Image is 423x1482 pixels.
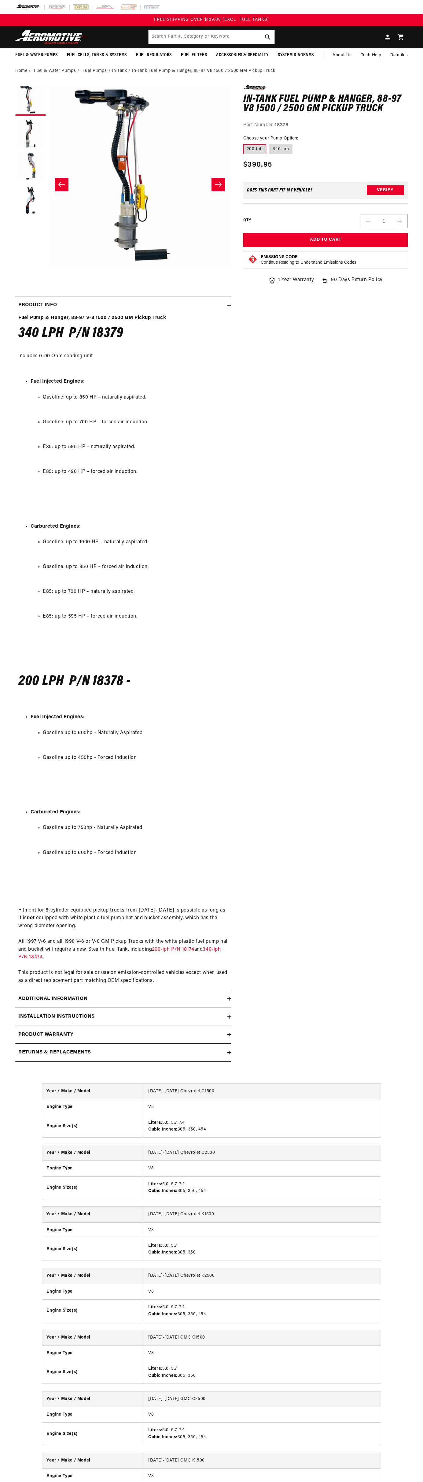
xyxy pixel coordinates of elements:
li: : [31,378,228,501]
strong: Cubic Inches: [148,1127,178,1132]
li: Gasoline up to 450hp - Forced Induction [43,754,228,762]
summary: Product Info [15,296,231,314]
summary: Additional information [15,990,231,1008]
summary: Accessories & Specialty [211,48,273,62]
li: In-Tank [112,68,132,74]
th: Engine Type [42,1161,144,1176]
h2: Returns & replacements [18,1049,91,1057]
li: Gasoline: up to 850 HP – forced air induction. [43,563,228,571]
summary: Rebuilds [386,48,413,63]
img: Emissions code [248,254,258,264]
td: V8 [144,1222,381,1238]
h2: Additional information [18,995,87,1003]
li: In-Tank Fuel Pump & Hanger, 88-97 V8 1500 / 2500 GM Pickup Truck [132,68,275,74]
strong: 18378 [275,123,288,128]
span: 1 Year Warranty [278,276,314,284]
div: Does This part fit My vehicle? [247,188,313,193]
strong: Emissions Code [261,255,298,259]
li: E85: up to 490 HP – forced air induction. [43,468,228,476]
li: Gasoline up to 750hp - Naturally Aspirated [43,824,228,832]
span: $390.95 [243,159,272,170]
strong: Liters: [148,1366,162,1371]
td: 5.0, 5.7 305, 350 [144,1361,381,1384]
th: Engine Size(s) [42,1238,144,1260]
td: V8 [144,1407,381,1423]
li: Gasoline: up to 700 HP – forced air induction. [43,418,228,426]
th: Engine Type [42,1345,144,1361]
div: Part Number: [243,121,408,129]
strong: Cubic Inches: [148,1250,178,1255]
strong: Carbureted Engines: [31,810,81,815]
strong: Liters: [148,1305,162,1309]
p: Continue Reading to Understand Emissions Codes [261,260,356,266]
span: Tech Help [361,52,381,59]
span: System Diagrams [278,52,314,58]
h2: Product Info [18,301,57,309]
summary: Tech Help [356,48,386,63]
td: V8 [144,1099,381,1115]
a: Fuel Pumps [83,68,107,74]
summary: Installation Instructions [15,1008,231,1026]
th: Engine Type [42,1099,144,1115]
h2: Product warranty [18,1031,74,1039]
strong: not [27,916,35,920]
summary: Fuel Filters [176,48,211,62]
label: 340 lph [269,144,292,154]
td: [DATE]-[DATE] Chevrolet K1500 [144,1207,381,1222]
button: Search Part #, Category or Keyword [261,30,274,44]
span: Fuel Filters [181,52,207,58]
li: : [31,523,228,646]
strong: Fuel Pump & Hanger, 88-97 V-8 1500 / 2500 GM Pickup Truck [18,315,166,320]
strong: Fuel Injected Engines: [31,715,85,719]
td: [DATE]-[DATE] GMC K1500 [144,1453,381,1469]
li: E85: up to 595 HP – forced air induction. [43,613,228,621]
td: 5.0, 5.7, 7.4 305, 350, 454 [144,1423,381,1445]
strong: Carbureted Engines [31,524,79,529]
button: Slide left [55,178,68,191]
button: Emissions CodeContinue Reading to Understand Emissions Codes [261,254,356,266]
th: Engine Type [42,1284,144,1299]
td: [DATE]-[DATE] Chevrolet K2500 [144,1268,381,1284]
summary: Returns & replacements [15,1044,231,1061]
button: Load image 4 in gallery view [15,186,46,217]
button: Slide right [211,178,225,191]
span: Accessories & Specialty [216,52,269,58]
legend: Choose your Pump Option: [243,135,299,142]
a: About Us [328,48,356,63]
input: Search Part #, Category or Keyword [149,30,275,44]
td: 5.0, 5.7, 7.4 305, 350, 454 [144,1176,381,1199]
span: Fuel Cells, Tanks & Systems [67,52,127,58]
label: 200 lph [243,144,266,154]
summary: Fuel & Water Pumps [11,48,62,62]
strong: Liters: [148,1428,162,1432]
nav: breadcrumbs [15,68,408,74]
strong: Cubic Inches: [148,1312,178,1317]
li: E85: up to 700 HP – naturally aspirated. [43,588,228,596]
th: Year / Make / Model [42,1145,144,1161]
p: Includes 0-90 Ohm sending unit [18,345,228,360]
th: Engine Size(s) [42,1361,144,1384]
li: Gasoline: up to 850 HP – naturally aspirated. [43,394,228,402]
strong: Liters: [148,1182,162,1187]
a: 90 Days Return Policy [321,276,383,290]
a: Home [15,68,27,74]
th: Engine Type [42,1407,144,1423]
button: Load image 3 in gallery view [15,152,46,183]
h2: Installation Instructions [18,1013,95,1021]
span: 90 Days Return Policy [331,276,383,290]
button: Add to Cart [243,233,408,247]
th: Year / Make / Model [42,1330,144,1346]
td: V8 [144,1284,381,1299]
strong: Fuel Injected Engines [31,379,83,384]
th: Year / Make / Model [42,1268,144,1284]
li: Gasoline up to 600hp - Naturally Aspirated [43,729,228,737]
span: Fuel & Water Pumps [15,52,58,58]
img: Aeromotive [13,30,90,44]
h4: 340 LPH P/N 18379 [18,327,228,340]
a: 200-lph P/N 18174 [152,947,194,952]
td: [DATE]-[DATE] Chevrolet C2500 [144,1145,381,1161]
strong: Cubic Inches: [148,1435,178,1439]
summary: Fuel Regulators [131,48,176,62]
strong: Liters: [148,1243,162,1248]
span: Rebuilds [390,52,408,59]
